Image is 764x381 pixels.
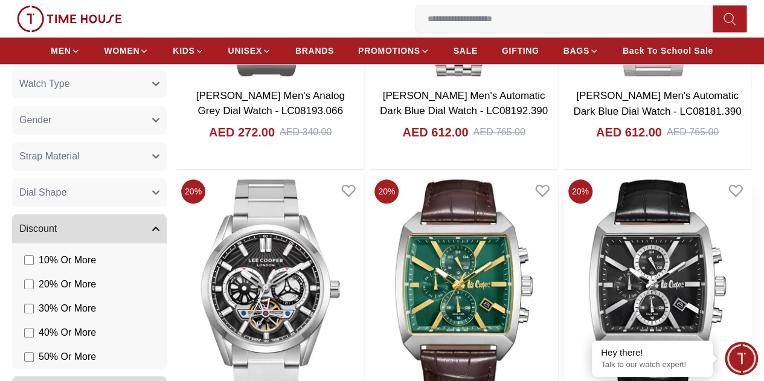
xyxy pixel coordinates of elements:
[573,90,741,117] a: [PERSON_NAME] Men's Automatic Dark Blue Dial Watch - LC08181.390
[209,124,275,141] h4: AED 272.00
[19,77,70,91] span: Watch Type
[39,253,96,267] span: 10 % Or More
[51,45,71,57] span: MEN
[24,328,34,338] input: 40% Or More
[295,45,334,57] span: BRANDS
[454,40,478,62] a: SALE
[667,125,719,139] div: AED 765.00
[196,90,345,117] a: [PERSON_NAME] Men's Analog Grey Dial Watch - LC08193.066
[563,40,598,62] a: BAGS
[402,124,468,141] h4: AED 612.00
[725,342,758,375] div: Chat Widget
[12,69,167,98] button: Watch Type
[17,5,122,32] img: ...
[39,325,96,340] span: 40 % Or More
[502,45,539,57] span: GIFTING
[39,301,96,316] span: 30 % Or More
[39,350,96,364] span: 50 % Or More
[12,142,167,171] button: Strap Material
[19,222,57,236] span: Discount
[24,304,34,313] input: 30% Or More
[104,40,149,62] a: WOMEN
[280,125,332,139] div: AED 340.00
[24,280,34,289] input: 20% Or More
[623,40,713,62] a: Back To School Sale
[295,40,334,62] a: BRANDS
[596,124,662,141] h4: AED 612.00
[12,106,167,135] button: Gender
[19,185,66,200] span: Dial Shape
[563,45,589,57] span: BAGS
[12,178,167,207] button: Dial Shape
[24,352,34,362] input: 50% Or More
[19,149,80,164] span: Strap Material
[380,90,548,117] a: [PERSON_NAME] Men's Automatic Dark Blue Dial Watch - LC08192.390
[568,179,592,203] span: 20 %
[19,113,51,127] span: Gender
[104,45,140,57] span: WOMEN
[228,40,271,62] a: UNISEX
[623,45,713,57] span: Back To School Sale
[51,40,80,62] a: MEN
[12,214,167,243] button: Discount
[228,45,262,57] span: UNISEX
[454,45,478,57] span: SALE
[601,347,704,359] div: Hey there!
[358,40,429,62] a: PROMOTIONS
[374,179,399,203] span: 20 %
[473,125,525,139] div: AED 765.00
[39,277,96,292] span: 20 % Or More
[181,179,205,203] span: 20 %
[173,40,204,62] a: KIDS
[173,45,194,57] span: KIDS
[24,255,34,265] input: 10% Or More
[358,45,420,57] span: PROMOTIONS
[601,360,704,370] p: Talk to our watch expert!
[502,40,539,62] a: GIFTING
